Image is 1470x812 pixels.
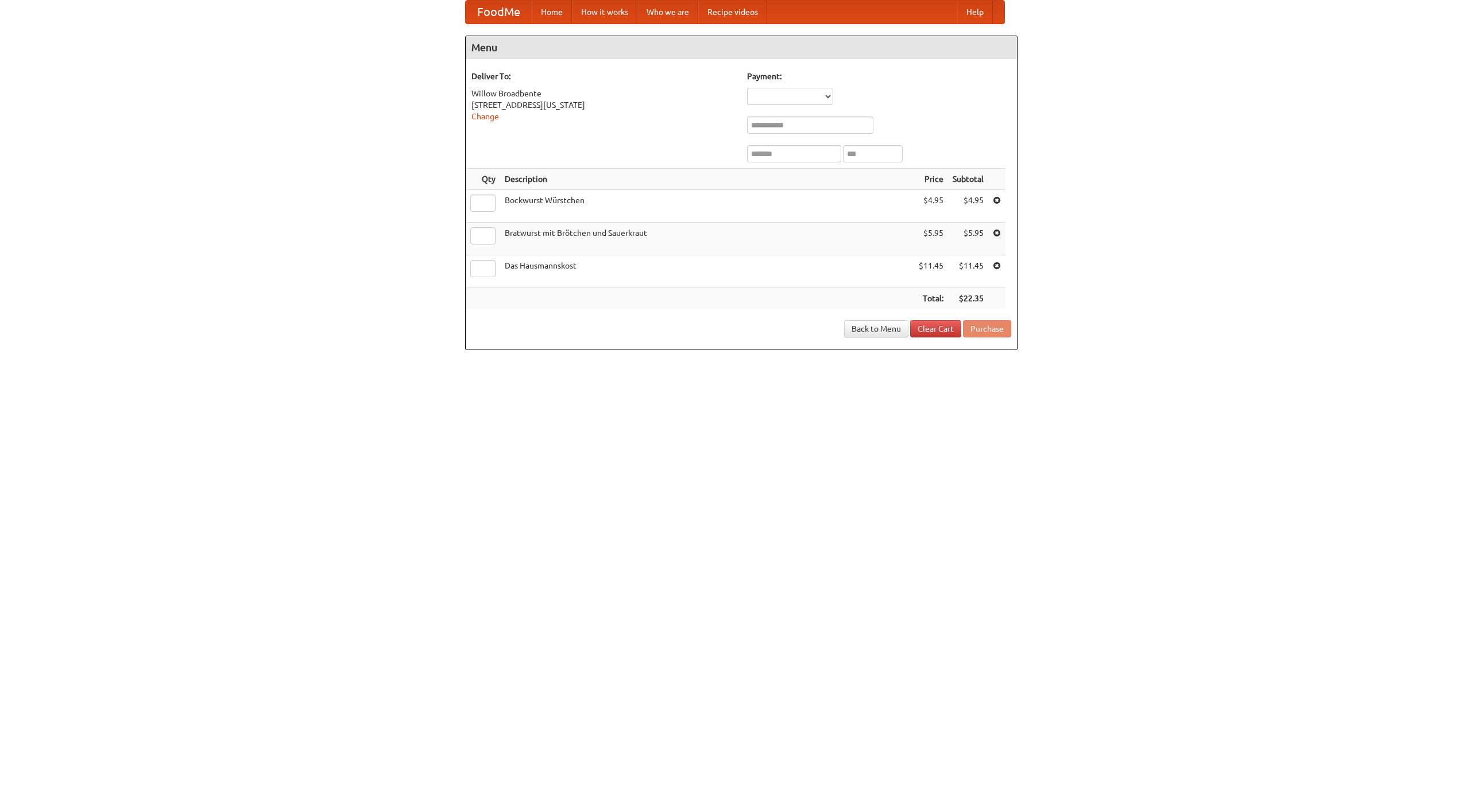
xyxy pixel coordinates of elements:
[471,88,736,99] div: Willow Broadbente
[637,1,698,24] a: Who we are
[500,190,914,223] td: Bockwurst Würstchen
[471,71,736,82] h5: Deliver To:
[957,1,993,24] a: Help
[914,190,948,223] td: $4.95
[500,169,914,190] th: Description
[914,223,948,255] td: $5.95
[963,320,1011,337] button: Purchase
[948,288,988,309] th: $22.35
[698,1,767,24] a: Recipe videos
[914,255,948,288] td: $11.45
[466,36,1017,59] h4: Menu
[914,169,948,190] th: Price
[572,1,637,24] a: How it works
[466,169,500,190] th: Qty
[910,320,961,337] a: Clear Cart
[500,255,914,288] td: Das Hausmannskost
[914,288,948,309] th: Total:
[844,320,908,337] a: Back to Menu
[948,255,988,288] td: $11.45
[948,223,988,255] td: $5.95
[471,99,736,111] div: [STREET_ADDRESS][US_STATE]
[948,190,988,223] td: $4.95
[948,169,988,190] th: Subtotal
[500,223,914,255] td: Bratwurst mit Brötchen und Sauerkraut
[471,112,499,121] a: Change
[747,71,1011,82] h5: Payment:
[466,1,532,24] a: FoodMe
[532,1,572,24] a: Home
